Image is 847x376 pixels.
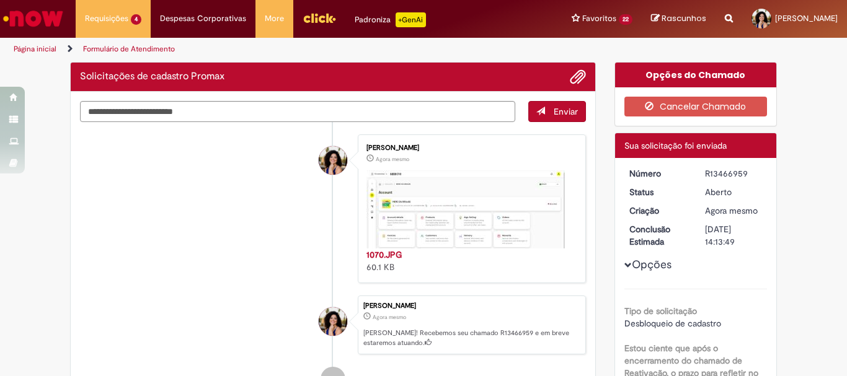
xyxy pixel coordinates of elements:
[624,140,727,151] span: Sua solicitação foi enviada
[662,12,706,24] span: Rascunhos
[619,14,632,25] span: 22
[624,97,768,116] button: Cancelar Chamado
[705,205,758,216] span: Agora mesmo
[363,328,579,348] p: [PERSON_NAME]! Recebemos seu chamado R13466959 e em breve estaremos atuando.
[554,106,578,117] span: Enviar
[376,155,409,163] time: 01/09/2025 10:13:37
[705,223,763,248] div: [DATE] 14:13:49
[80,101,515,122] textarea: Digite sua mensagem aqui...
[373,313,406,321] time: 01/09/2025 10:13:42
[373,313,406,321] span: Agora mesmo
[160,12,246,25] span: Despesas Corporativas
[705,167,763,180] div: R13466959
[570,69,586,85] button: Adicionar anexos
[705,186,763,198] div: Aberto
[624,305,697,317] b: Tipo de solicitação
[620,204,696,217] dt: Criação
[705,205,758,216] time: 01/09/2025 10:13:42
[366,248,573,273] div: 60.1 KB
[80,71,224,82] h2: Solicitações de cadastro Promax Histórico de tíquete
[9,38,556,61] ul: Trilhas de página
[620,186,696,198] dt: Status
[131,14,141,25] span: 4
[620,167,696,180] dt: Número
[615,63,777,87] div: Opções do Chamado
[355,12,426,27] div: Padroniza
[366,249,402,260] a: 1070.JPG
[620,223,696,248] dt: Conclusão Estimada
[1,6,65,31] img: ServiceNow
[624,318,721,329] span: Desbloqueio de cadastro
[775,13,838,24] span: [PERSON_NAME]
[376,155,409,163] span: Agora mesmo
[528,101,586,122] button: Enviar
[80,295,586,355] li: Victoria Ellen de Oliveira Vieira
[366,144,573,152] div: [PERSON_NAME]
[303,9,336,27] img: click_logo_yellow_360x200.png
[396,12,426,27] p: +GenAi
[319,146,347,175] div: Victoria Ellen de Oliveira Vieira
[651,13,706,25] a: Rascunhos
[319,307,347,336] div: Victoria Ellen de Oliveira Vieira
[363,302,579,310] div: [PERSON_NAME]
[14,44,56,54] a: Página inicial
[582,12,616,25] span: Favoritos
[705,204,763,217] div: 01/09/2025 10:13:42
[85,12,128,25] span: Requisições
[83,44,175,54] a: Formulário de Atendimento
[265,12,284,25] span: More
